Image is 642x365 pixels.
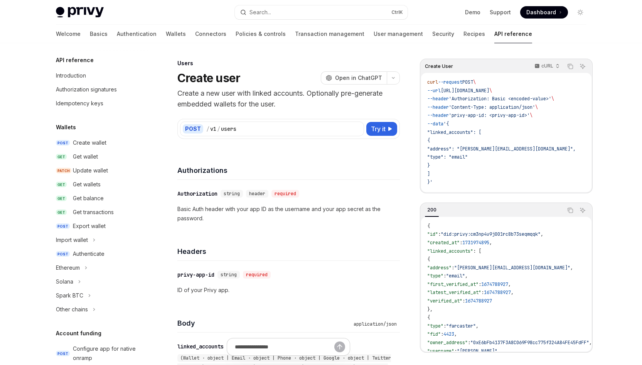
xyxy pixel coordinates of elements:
input: Ask a question... [235,338,334,355]
button: Copy the contents from the code block [565,61,575,71]
span: "owner_address" [427,340,468,346]
img: light logo [56,7,104,18]
a: Demo [465,8,480,16]
span: "did:privy:cm3np4u9j001rc8b73seqmqqk" [441,231,541,237]
span: curl [427,79,438,85]
div: / [206,125,209,133]
span: 1674788927 [481,281,508,287]
div: required [243,271,271,279]
span: "[PERSON_NAME]" [457,348,497,354]
div: v1 [210,125,216,133]
h1: Create user [177,71,241,85]
span: "type" [427,273,443,279]
a: GETGet balance [50,191,148,205]
div: 200 [425,205,439,215]
button: Send message [334,341,345,352]
span: Dashboard [526,8,556,16]
div: POST [183,124,203,133]
span: , [454,331,457,337]
span: "email" [446,273,465,279]
h4: Authorizations [177,165,400,176]
span: : [438,231,441,237]
div: Search... [249,8,271,17]
span: }' [427,179,433,185]
span: "verified_at" [427,298,462,304]
a: Wallets [166,25,186,43]
div: Create wallet [73,138,106,147]
div: Introduction [56,71,86,80]
a: GETGet wallets [50,177,148,191]
a: GETGet wallet [50,150,148,164]
a: Policies & controls [236,25,286,43]
button: Toggle dark mode [574,6,586,19]
a: Basics [90,25,108,43]
div: Spark BTC [56,291,83,300]
span: : [462,298,465,304]
p: cURL [541,63,553,69]
div: Export wallet [73,221,106,231]
a: Authorization signatures [50,83,148,96]
span: , [508,281,511,287]
div: Idempotency keys [56,99,103,108]
span: --url [427,88,441,94]
button: Try it [366,122,397,136]
span: , [570,265,573,271]
span: "first_verified_at" [427,281,479,287]
h5: Account funding [56,329,101,338]
span: --header [427,96,449,102]
span: \ [530,112,532,118]
span: POST [56,251,70,257]
span: 4423 [443,331,454,337]
div: Solana [56,277,73,286]
button: Toggle Spark BTC section [50,289,148,302]
button: Ask AI [578,61,588,71]
span: : [443,323,446,329]
span: '{ [443,121,449,127]
span: GET [56,210,67,215]
span: , [476,323,479,329]
span: 1674788927 [465,298,492,304]
span: 'privy-app-id: <privy-app-id>' [449,112,530,118]
span: } [427,162,430,169]
span: [URL][DOMAIN_NAME] [441,88,489,94]
span: , [511,289,514,296]
div: Get wallets [73,180,101,189]
div: users [221,125,236,133]
span: \ [473,79,476,85]
button: Toggle Solana section [50,275,148,289]
a: Idempotency keys [50,96,148,110]
a: POSTAuthenticate [50,247,148,261]
a: Recipes [463,25,485,43]
span: "0xE6bFb4137F3A8C069F98cc775f324A84FE45FdFF" [470,340,589,346]
span: Try it [371,124,386,133]
h5: Wallets [56,123,76,132]
span: --request [438,79,462,85]
div: Import wallet [56,235,88,245]
div: Get transactions [73,208,114,217]
a: POSTConfigure app for native onramp [50,342,148,365]
span: 'Content-Type: application/json' [449,104,535,110]
a: Transaction management [295,25,364,43]
a: Support [490,8,511,16]
span: string [224,191,240,197]
a: Security [432,25,454,43]
div: required [271,190,299,198]
a: Introduction [50,69,148,83]
span: { [427,223,430,229]
a: Authentication [117,25,157,43]
span: "latest_verified_at" [427,289,481,296]
span: Ctrl K [391,9,403,15]
div: Users [177,59,400,67]
span: --header [427,112,449,118]
span: --data [427,121,443,127]
span: GET [56,182,67,188]
h5: API reference [56,56,94,65]
button: Open in ChatGPT [321,71,387,84]
a: POSTExport wallet [50,219,148,233]
span: "type": "email" [427,154,468,160]
span: , [497,348,500,354]
span: }, [427,306,433,313]
span: Open in ChatGPT [335,74,382,82]
span: "farcaster" [446,323,476,329]
span: , [465,273,468,279]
